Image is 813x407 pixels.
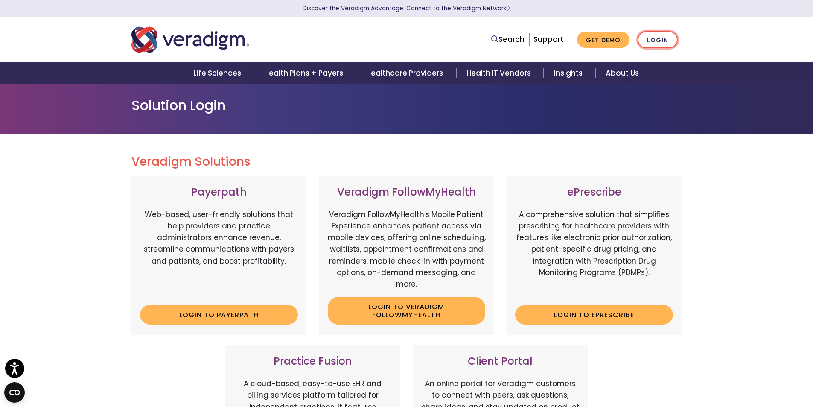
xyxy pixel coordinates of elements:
[328,186,486,199] h3: Veradigm FollowMyHealth
[515,186,673,199] h3: ePrescribe
[533,34,563,44] a: Support
[303,4,510,12] a: Discover the Veradigm Advantage: Connect to the Veradigm NetworkLearn More
[356,62,456,84] a: Healthcare Providers
[515,305,673,325] a: Login to ePrescribe
[649,346,803,397] iframe: Drift Chat Widget
[131,155,682,169] h2: Veradigm Solutions
[638,31,678,49] a: Login
[328,297,486,325] a: Login to Veradigm FollowMyHealth
[515,209,673,299] p: A comprehensive solution that simplifies prescribing for healthcare providers with features like ...
[491,34,525,45] a: Search
[140,186,298,199] h3: Payerpath
[328,209,486,290] p: Veradigm FollowMyHealth's Mobile Patient Experience enhances patient access via mobile devices, o...
[254,62,356,84] a: Health Plans + Payers
[131,97,682,114] h1: Solution Login
[544,62,595,84] a: Insights
[140,209,298,299] p: Web-based, user-friendly solutions that help providers and practice administrators enhance revenu...
[507,4,510,12] span: Learn More
[131,26,249,54] img: Veradigm logo
[4,382,25,403] button: Open CMP widget
[234,355,392,368] h3: Practice Fusion
[456,62,544,84] a: Health IT Vendors
[595,62,649,84] a: About Us
[140,305,298,325] a: Login to Payerpath
[577,32,629,48] a: Get Demo
[422,355,580,368] h3: Client Portal
[183,62,254,84] a: Life Sciences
